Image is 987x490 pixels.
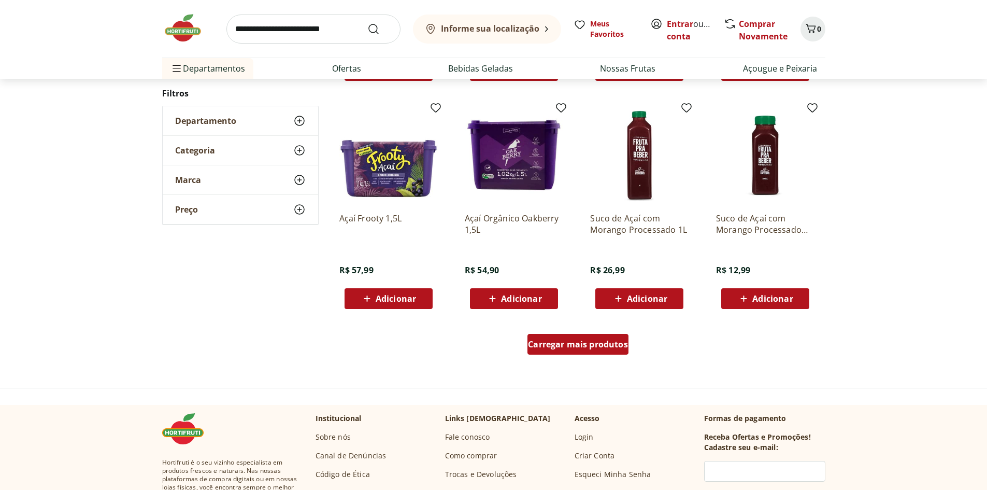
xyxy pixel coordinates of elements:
[226,15,400,44] input: search
[590,106,689,204] img: Suco de Açaí com Morango Processado 1L
[739,18,788,42] a: Comprar Novamente
[163,136,318,165] button: Categoria
[575,469,651,480] a: Esqueci Minha Senha
[445,413,551,424] p: Links [DEMOGRAPHIC_DATA]
[162,12,214,44] img: Hortifruti
[162,83,319,104] h2: Filtros
[339,213,438,235] a: Açaí Frooty 1,5L
[465,213,563,235] a: Açaí Orgânico Oakberry 1,5L
[575,413,600,424] p: Acesso
[316,432,351,442] a: Sobre nós
[170,56,245,81] span: Departamentos
[575,451,615,461] a: Criar Conta
[743,62,817,75] a: Açougue e Peixaria
[316,413,362,424] p: Institucional
[339,264,374,276] span: R$ 57,99
[800,17,825,41] button: Carrinho
[704,432,811,442] h3: Receba Ofertas e Promoções!
[413,15,561,44] button: Informe sua localização
[627,295,667,303] span: Adicionar
[470,288,558,309] button: Adicionar
[704,442,778,453] h3: Cadastre seu e-mail:
[163,195,318,224] button: Preço
[345,288,433,309] button: Adicionar
[332,62,361,75] a: Ofertas
[527,334,628,359] a: Carregar mais produtos
[445,469,517,480] a: Trocas e Devoluções
[376,295,416,303] span: Adicionar
[441,23,539,34] b: Informe sua localização
[175,116,236,126] span: Departamento
[667,18,693,30] a: Entrar
[163,106,318,135] button: Departamento
[590,19,638,39] span: Meus Favoritos
[752,295,793,303] span: Adicionar
[445,432,490,442] a: Fale conosco
[817,24,821,34] span: 0
[465,264,499,276] span: R$ 54,90
[575,432,594,442] a: Login
[528,340,628,348] span: Carregar mais produtos
[704,413,825,424] p: Formas de pagamento
[448,62,513,75] a: Bebidas Geladas
[175,145,215,156] span: Categoria
[716,106,814,204] img: Suco de Açaí com Morango Processado 300ml
[316,469,370,480] a: Código de Ética
[721,288,809,309] button: Adicionar
[163,165,318,194] button: Marca
[367,23,392,35] button: Submit Search
[162,413,214,444] img: Hortifruti
[339,106,438,204] img: Açaí Frooty 1,5L
[595,288,683,309] button: Adicionar
[716,213,814,235] a: Suco de Açaí com Morango Processado 300ml
[501,295,541,303] span: Adicionar
[600,62,655,75] a: Nossas Frutas
[170,56,183,81] button: Menu
[667,18,713,43] span: ou
[445,451,497,461] a: Como comprar
[465,106,563,204] img: Açaí Orgânico Oakberry 1,5L
[716,264,750,276] span: R$ 12,99
[175,175,201,185] span: Marca
[590,213,689,235] a: Suco de Açaí com Morango Processado 1L
[175,204,198,215] span: Preço
[590,264,624,276] span: R$ 26,99
[574,19,638,39] a: Meus Favoritos
[316,451,387,461] a: Canal de Denúncias
[667,18,724,42] a: Criar conta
